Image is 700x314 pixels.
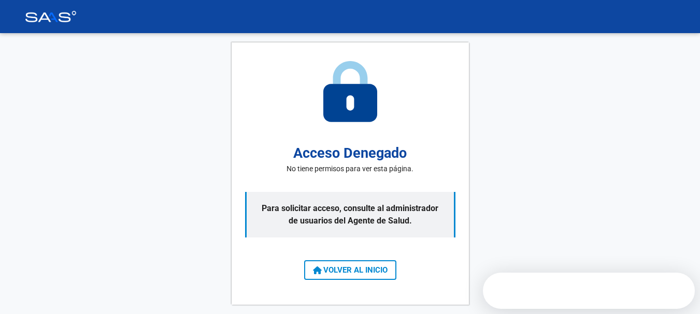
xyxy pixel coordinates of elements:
span: VOLVER AL INICIO [313,265,388,275]
iframe: Intercom live chat [665,279,690,304]
p: Para solicitar acceso, consulte al administrador de usuarios del Agente de Salud. [245,192,455,237]
h2: Acceso Denegado [293,143,407,164]
p: No tiene permisos para ver esta página. [287,163,413,174]
img: access-denied [323,61,377,122]
iframe: Intercom live chat discovery launcher [483,273,695,309]
img: Logo SAAS [25,11,77,22]
button: VOLVER AL INICIO [304,260,396,280]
